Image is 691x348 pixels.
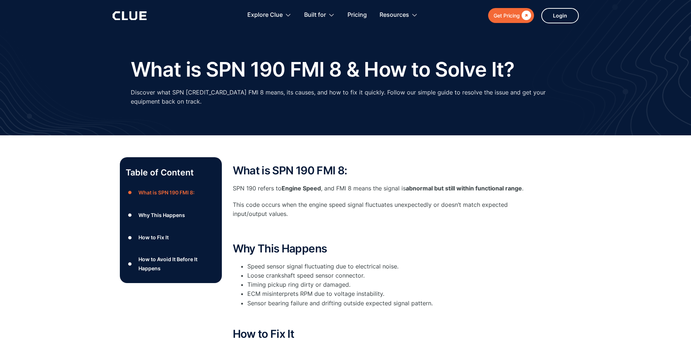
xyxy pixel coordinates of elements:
[126,258,134,269] div: ●
[247,289,524,298] li: ECM misinterprets RPM due to voltage instability.
[520,11,531,20] div: 
[304,4,335,27] div: Built for
[126,210,216,221] a: ●Why This Happens
[138,255,216,273] div: How to Avoid It Before It Happens
[138,233,169,242] div: How to Fix It
[131,58,515,81] h1: What is SPN 190 FMI 8 & How to Solve It?
[126,167,216,178] p: Table of Content
[541,8,579,23] a: Login
[304,4,326,27] div: Built for
[488,8,534,23] a: Get Pricing
[247,262,524,271] li: Speed sensor signal fluctuating due to electrical noise.
[233,184,524,193] p: SPN 190 refers to , and FMI 8 means the signal is .
[131,88,561,106] p: Discover what SPN [CREDIT_CARD_DATA] FMI 8 means, its causes, and how to fix it quickly. Follow o...
[406,185,522,192] strong: abnormal but still within functional range
[247,4,291,27] div: Explore Clue
[247,280,524,289] li: Timing pickup ring dirty or damaged.
[494,11,520,20] div: Get Pricing
[126,210,134,221] div: ●
[126,187,134,198] div: ●
[233,226,524,235] p: ‍
[348,4,367,27] a: Pricing
[126,232,134,243] div: ●
[380,4,409,27] div: Resources
[233,165,524,177] h2: What is SPN 190 FMI 8:
[233,328,524,340] h2: How to Fix It
[138,210,185,220] div: Why This Happens
[247,299,524,308] li: Sensor bearing failure and drifting outside expected signal pattern.
[126,232,216,243] a: ●How to Fix It
[247,271,524,280] li: Loose crankshaft speed sensor connector.
[282,185,321,192] strong: Engine Speed
[233,200,524,219] p: This code occurs when the engine speed signal fluctuates unexpectedly or doesn’t match expected i...
[126,187,216,198] a: ●What is SPN 190 FMI 8:
[126,255,216,273] a: ●How to Avoid It Before It Happens
[138,188,195,197] div: What is SPN 190 FMI 8:
[233,243,524,255] h2: Why This Happens
[380,4,418,27] div: Resources
[247,4,283,27] div: Explore Clue
[233,312,524,321] p: ‍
